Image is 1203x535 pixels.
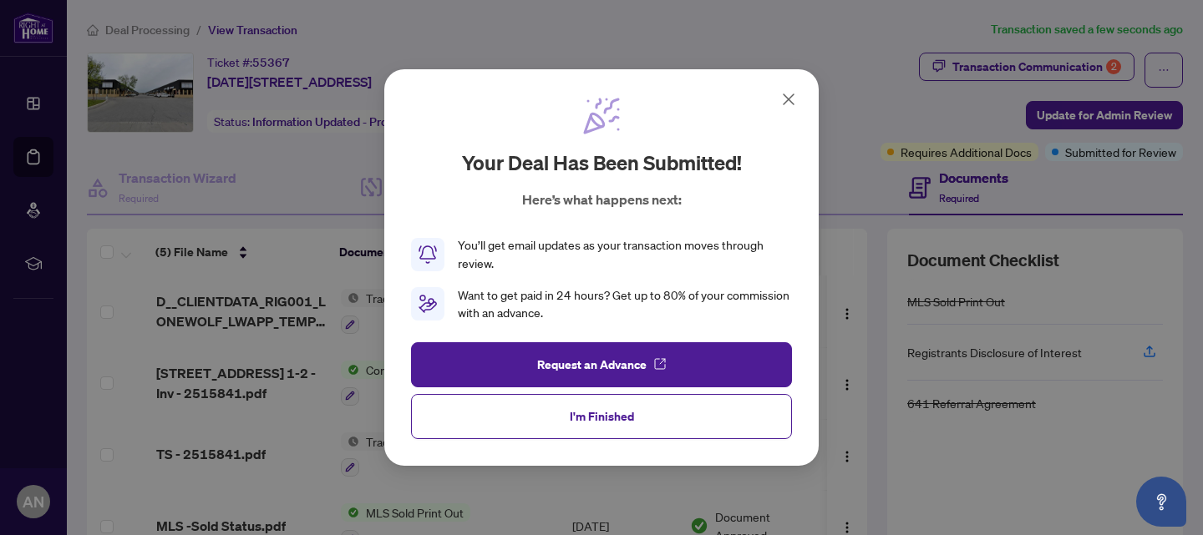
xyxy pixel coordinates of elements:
div: You’ll get email updates as your transaction moves through review. [458,236,792,273]
button: I'm Finished [411,394,792,439]
div: Want to get paid in 24 hours? Get up to 80% of your commission with an advance. [458,286,792,323]
button: Request an Advance [411,342,792,387]
span: I'm Finished [570,403,634,430]
p: Here’s what happens next: [522,189,682,209]
h2: Your deal has been submitted! [462,149,742,176]
span: Request an Advance [537,351,647,378]
button: Open asap [1136,477,1186,527]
